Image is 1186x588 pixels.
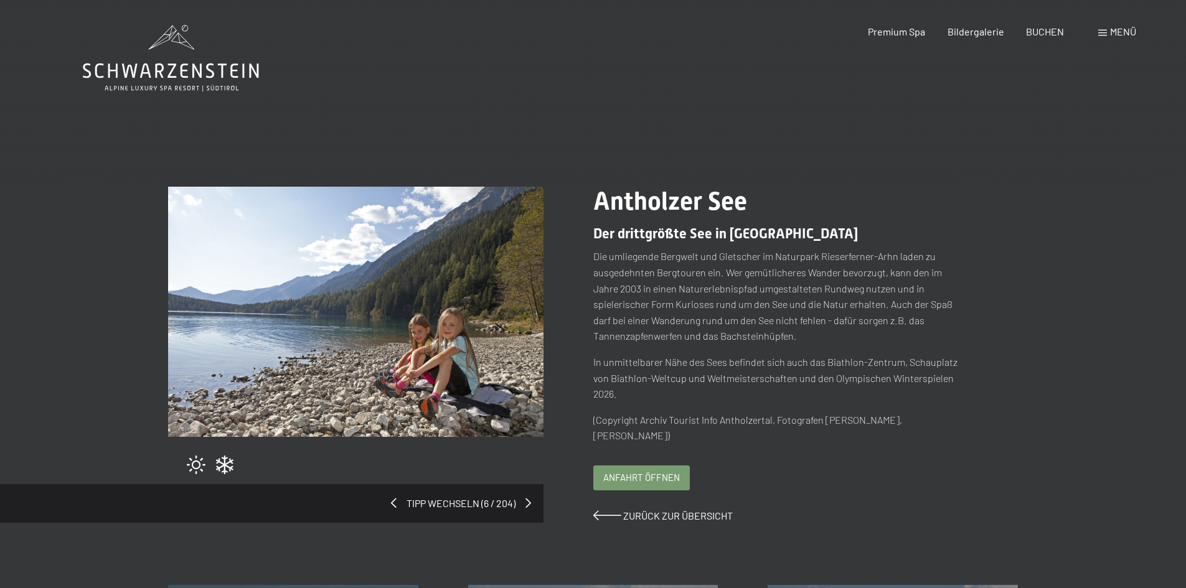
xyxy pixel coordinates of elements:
img: Antholzer See [168,187,544,437]
span: Anfahrt öffnen [603,471,680,484]
p: (Copyright Archiv Tourist Info Antholzertal, Fotografen [PERSON_NAME], [PERSON_NAME]) [593,412,969,444]
span: Tipp wechseln (6 / 204) [397,497,525,510]
p: Die umliegende Bergwelt und Gletscher im Naturpark Rieserferner-Arhn laden zu ausgedehnten Bergto... [593,248,969,344]
span: Antholzer See [593,187,747,216]
span: Zurück zur Übersicht [623,510,733,521]
a: Zurück zur Übersicht [593,510,733,521]
a: Premium Spa [868,26,925,37]
a: BUCHEN [1026,26,1064,37]
span: Der drittgrößte See in [GEOGRAPHIC_DATA] [593,226,858,241]
span: Menü [1110,26,1136,37]
p: In unmittelbarer Nähe des Sees befindet sich auch das Biathlon-Zentrum, Schauplatz von Biathlon-W... [593,354,969,402]
a: Bildergalerie [948,26,1004,37]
